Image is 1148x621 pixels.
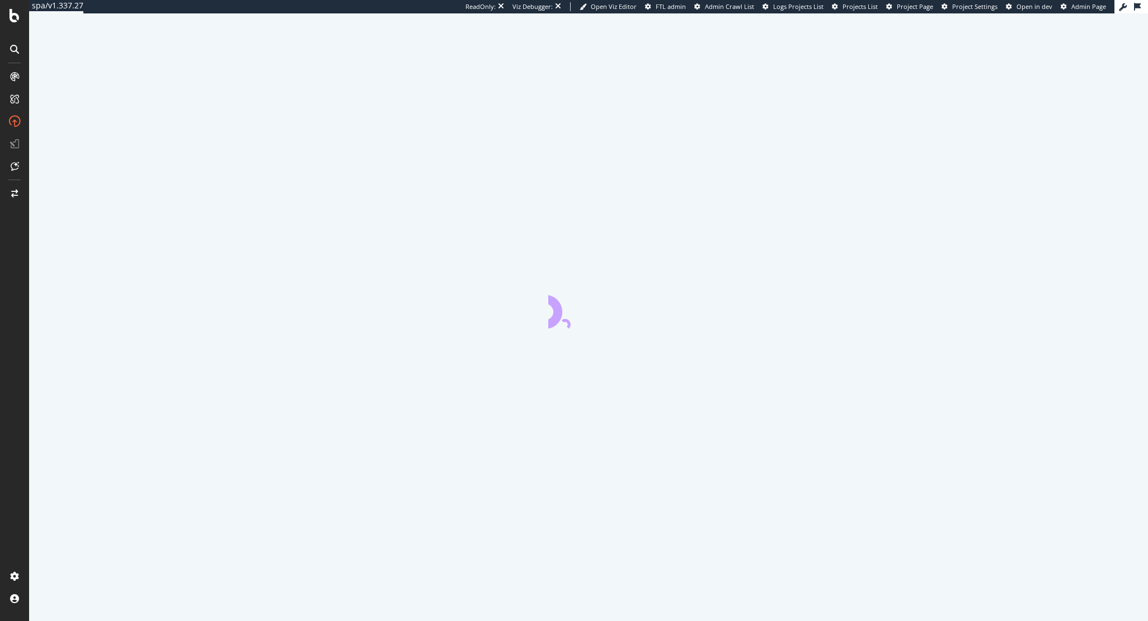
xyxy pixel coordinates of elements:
[548,288,629,328] div: animation
[465,2,496,11] div: ReadOnly:
[897,2,933,11] span: Project Page
[591,2,637,11] span: Open Viz Editor
[580,2,637,11] a: Open Viz Editor
[843,2,878,11] span: Projects List
[656,2,686,11] span: FTL admin
[1006,2,1052,11] a: Open in dev
[886,2,933,11] a: Project Page
[1017,2,1052,11] span: Open in dev
[512,2,553,11] div: Viz Debugger:
[763,2,824,11] a: Logs Projects List
[694,2,754,11] a: Admin Crawl List
[1061,2,1106,11] a: Admin Page
[645,2,686,11] a: FTL admin
[832,2,878,11] a: Projects List
[773,2,824,11] span: Logs Projects List
[942,2,998,11] a: Project Settings
[952,2,998,11] span: Project Settings
[1071,2,1106,11] span: Admin Page
[705,2,754,11] span: Admin Crawl List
